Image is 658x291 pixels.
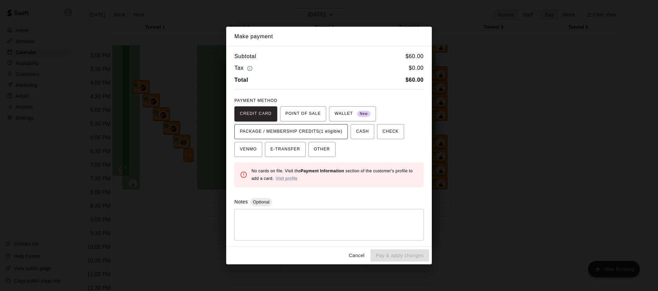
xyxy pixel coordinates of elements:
button: VENMO [234,142,262,157]
button: POINT OF SALE [280,106,326,121]
span: POINT OF SALE [285,108,321,119]
span: PAYMENT METHOD [234,98,277,103]
b: Total [234,77,248,83]
span: E-TRANSFER [270,144,300,155]
span: CASH [356,126,369,137]
button: WALLET New [329,106,376,121]
span: OTHER [314,144,330,155]
span: New [357,109,370,119]
h6: Tax [234,64,254,73]
label: Notes [234,199,248,204]
h2: Make payment [226,27,432,47]
span: Optional [250,199,272,204]
h6: Subtotal [234,52,256,61]
h6: $ 60.00 [405,52,424,61]
a: Visit profile [276,176,297,181]
b: Payment Information [301,169,344,173]
span: VENMO [240,144,257,155]
button: CHECK [377,124,404,139]
span: CHECK [382,126,399,137]
span: CREDIT CARD [240,108,272,119]
button: CASH [351,124,374,139]
span: No cards on file. Visit the section of the customer's profile to add a card. [252,169,413,181]
button: E-TRANSFER [265,142,306,157]
button: PACKAGE / MEMBERSHIP CREDITS(1 eligible) [234,124,348,139]
b: $ 60.00 [405,77,424,83]
h6: $ 0.00 [409,64,424,73]
button: OTHER [308,142,336,157]
span: WALLET [334,108,370,119]
button: CREDIT CARD [234,106,277,121]
span: PACKAGE / MEMBERSHIP CREDITS (1 eligible) [240,126,342,137]
button: Cancel [346,249,368,262]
